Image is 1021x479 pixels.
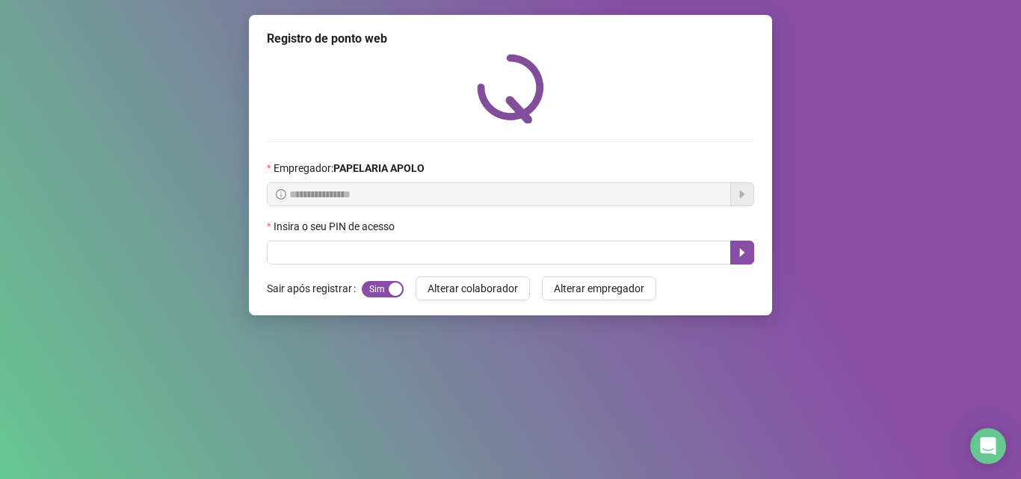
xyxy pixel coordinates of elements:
[267,30,754,48] div: Registro de ponto web
[276,189,286,200] span: info-circle
[542,276,656,300] button: Alterar empregador
[274,160,425,176] span: Empregador :
[477,54,544,123] img: QRPoint
[267,276,362,300] label: Sair após registrar
[416,276,530,300] button: Alterar colaborador
[736,247,748,259] span: caret-right
[267,218,404,235] label: Insira o seu PIN de acesso
[428,280,518,297] span: Alterar colaborador
[554,280,644,297] span: Alterar empregador
[333,162,425,174] strong: PAPELARIA APOLO
[970,428,1006,464] div: Open Intercom Messenger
